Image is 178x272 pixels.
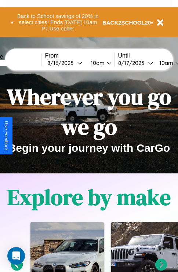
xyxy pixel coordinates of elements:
[102,19,151,26] b: BACK2SCHOOL20
[118,59,148,66] div: 8 / 17 / 2025
[45,59,85,67] button: 8/16/2025
[7,182,171,212] h1: Explore by make
[4,121,9,151] div: Give Feedback
[7,247,25,265] div: Open Intercom Messenger
[14,11,102,34] button: Back to School savings of 20% in select cities! Ends [DATE] 10am PT.Use code:
[87,59,106,66] div: 10am
[47,59,77,66] div: 8 / 16 / 2025
[85,59,114,67] button: 10am
[156,59,175,66] div: 10am
[45,52,114,59] label: From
